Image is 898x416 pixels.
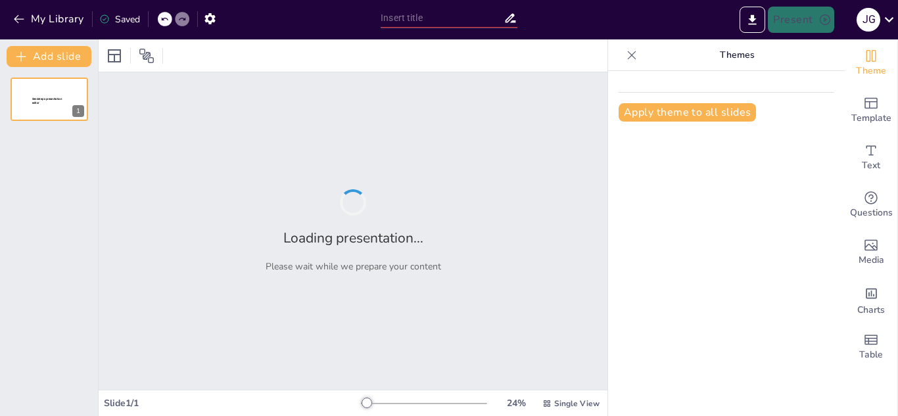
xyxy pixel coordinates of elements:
button: J G [857,7,880,33]
p: Themes [642,39,832,71]
div: Change the overall theme [845,39,897,87]
span: Media [859,253,884,267]
div: 24 % [500,397,532,409]
span: Theme [856,64,886,78]
button: My Library [10,9,89,30]
input: Insert title [381,9,504,28]
div: 1 [11,78,88,121]
span: Charts [857,303,885,317]
span: Position [139,48,154,64]
span: Sendsteps presentation editor [32,97,62,104]
div: Layout [104,45,125,66]
span: Template [851,111,891,126]
div: 1 [72,105,84,117]
div: Slide 1 / 1 [104,397,361,409]
button: Apply theme to all slides [619,103,756,122]
h2: Loading presentation... [283,229,423,247]
span: Questions [850,206,893,220]
span: Table [859,348,883,362]
div: Add text boxes [845,134,897,181]
div: Saved [99,13,140,26]
span: Single View [554,398,600,409]
button: Present [768,7,834,33]
div: Add images, graphics, shapes or video [845,229,897,276]
div: Add ready made slides [845,87,897,134]
button: Add slide [7,46,91,67]
p: Please wait while we prepare your content [266,260,441,273]
div: Add charts and graphs [845,276,897,323]
span: Text [862,158,880,173]
div: Get real-time input from your audience [845,181,897,229]
div: J G [857,8,880,32]
button: Export to PowerPoint [740,7,765,33]
div: Add a table [845,323,897,371]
